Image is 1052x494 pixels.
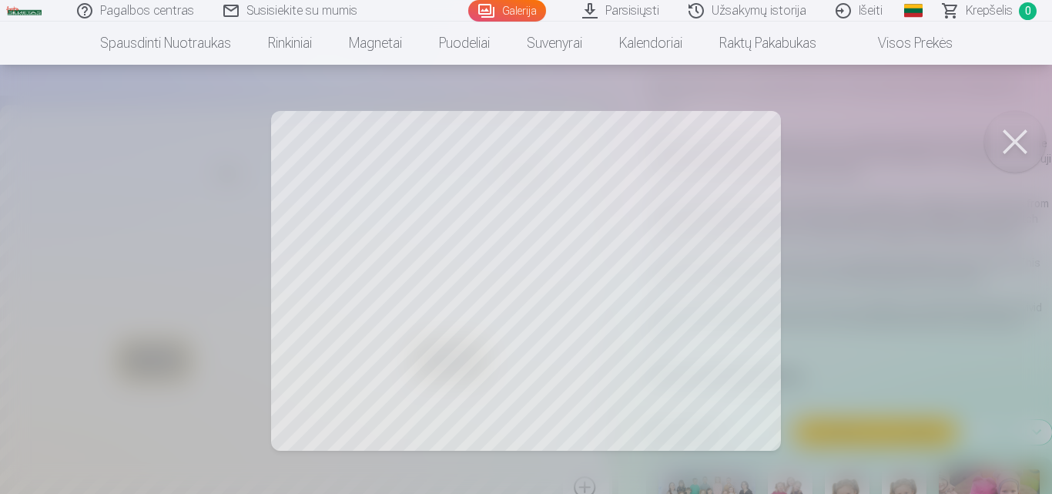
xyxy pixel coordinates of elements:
[82,22,250,65] a: Spausdinti nuotraukas
[250,22,330,65] a: Rinkiniai
[601,22,701,65] a: Kalendoriai
[420,22,508,65] a: Puodeliai
[6,6,42,15] img: /v3
[330,22,420,65] a: Magnetai
[508,22,601,65] a: Suvenyrai
[701,22,835,65] a: Raktų pakabukas
[966,2,1013,20] span: Krepšelis
[835,22,971,65] a: Visos prekės
[1019,2,1037,20] span: 0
